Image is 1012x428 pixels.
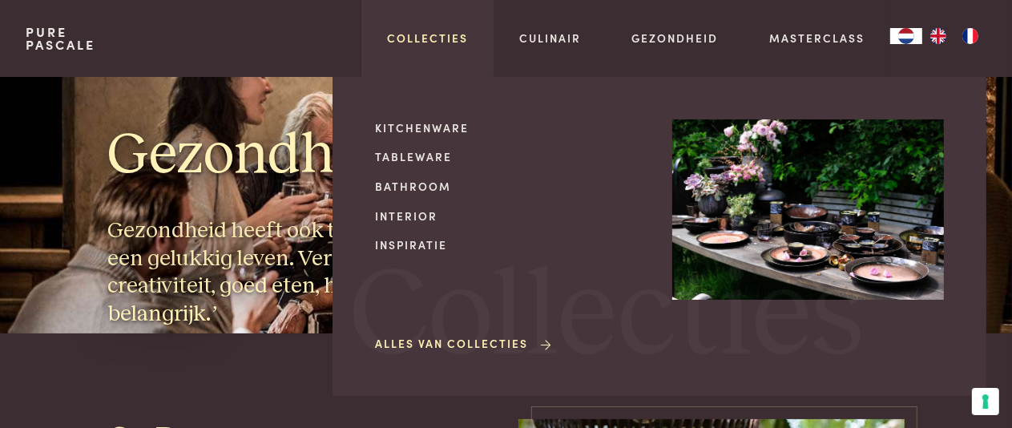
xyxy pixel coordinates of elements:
a: FR [954,28,986,44]
a: Culinair [519,30,581,46]
a: Inspiratie [375,236,647,253]
a: Kitchenware [375,119,647,136]
a: NL [890,28,922,44]
ul: Language list [922,28,986,44]
a: Alles van Collecties [375,335,554,352]
a: Tableware [375,148,647,165]
button: Uw voorkeuren voor toestemming voor trackingtechnologieën [972,388,999,415]
h3: Gezondheid heeft ook te maken met een gelukkig leven. Verbinding, creativiteit, goed eten, het is... [107,217,493,328]
img: Collecties [672,119,944,301]
a: Gezondheid [632,30,719,46]
a: EN [922,28,954,44]
a: Masterclass [769,30,865,46]
aside: Language selected: Nederlands [890,28,986,44]
span: Collecties [349,256,864,378]
a: PurePascale [26,26,95,51]
a: Collecties [387,30,468,46]
a: Bathroom [375,178,647,195]
div: Language [890,28,922,44]
h1: Gezondheid [107,119,493,192]
a: Interior [375,208,647,224]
